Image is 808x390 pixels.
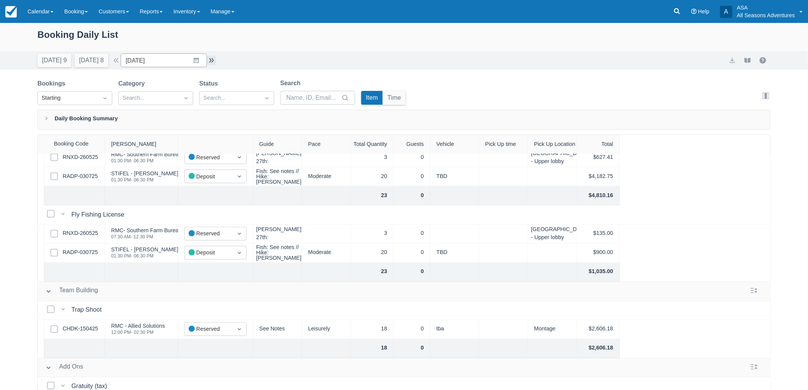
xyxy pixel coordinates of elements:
[430,320,479,339] div: tba
[577,244,620,263] div: $900.00
[394,263,430,282] div: 0
[394,135,430,154] div: Guests
[394,148,430,167] div: 0
[63,230,98,238] a: RNXD-260525
[528,225,577,244] div: [GEOGRAPHIC_DATA] - Upper lobby
[698,8,709,15] span: Help
[236,249,243,257] span: Dropdown icon
[5,6,17,18] img: checkfront-main-nav-mini-logo.png
[189,153,229,162] div: Reserved
[302,167,351,186] div: Moderate
[737,4,795,11] p: ASA
[199,79,221,88] label: Status
[351,186,394,206] div: 23
[394,320,430,339] div: 0
[111,178,178,182] div: 01:30 PM - 06:30 PM
[121,53,207,67] input: Date
[361,91,383,105] button: Item
[394,186,430,206] div: 0
[111,235,182,240] div: 07:30 AM - 12:30 PM
[430,244,479,263] div: TBD
[236,325,243,333] span: Dropdown icon
[577,186,620,206] div: $4,810.16
[383,91,406,105] button: Time
[189,249,229,257] div: Deposit
[37,110,771,130] div: Daily Booking Summary
[63,325,98,333] a: CHDK-150425
[63,249,98,257] a: RADP-030725
[189,230,229,238] div: Reserved
[351,263,394,282] div: 23
[351,225,394,244] div: 3
[528,148,577,167] div: [GEOGRAPHIC_DATA] - Upper lobby
[479,135,528,154] div: Pick Up time
[111,254,178,259] div: 01:30 PM - 06:30 PM
[253,135,302,154] div: Guide
[577,148,620,167] div: $627.41
[42,361,86,375] button: Add Ons
[577,135,620,154] div: Total
[111,228,182,233] div: RMC- Southern Farm Bureau
[577,339,620,358] div: $2,606.18
[286,91,340,105] input: Name, ID, Email...
[394,339,430,358] div: 0
[37,79,68,88] label: Bookings
[577,225,620,244] div: $135.00
[37,28,771,50] div: Booking Daily List
[111,324,165,329] div: RMC - Allied Solutions
[111,152,182,157] div: RMC- Southern Farm Bureau
[577,263,620,282] div: $1,035.00
[63,153,98,162] a: RNXD-260525
[253,148,302,167] div: 26th: [PERSON_NAME] 27th: [PERSON_NAME]
[253,225,302,244] div: 26th: [PERSON_NAME] 27th: [PERSON_NAME]
[351,167,394,186] div: 20
[430,167,479,186] div: TBD
[236,230,243,238] span: Dropdown icon
[351,320,394,339] div: 18
[691,9,696,14] i: Help
[720,6,732,18] div: A
[351,135,394,154] div: Total Quantity
[111,247,178,252] div: STIFEL - [PERSON_NAME]
[71,210,127,219] div: Fly Fishing License
[577,320,620,339] div: $2,606.18
[236,173,243,180] span: Dropdown icon
[280,79,304,88] label: Search
[528,320,577,339] div: Montage
[111,171,178,176] div: STIFEL - [PERSON_NAME]
[111,159,182,163] div: 01:30 PM - 06:30 PM
[189,325,229,334] div: Reserved
[351,339,394,358] div: 18
[737,11,795,19] p: All Seasons Adventures
[236,154,243,161] span: Dropdown icon
[63,172,98,181] a: RADP-030725
[256,245,303,261] div: Fish: See notes // Hike: [PERSON_NAME],
[42,94,94,102] div: Starting
[37,53,71,67] button: [DATE] 9
[253,320,302,339] div: See Notes
[42,285,101,298] button: Team Building
[182,94,190,102] span: Dropdown icon
[394,244,430,263] div: 0
[351,148,394,167] div: 3
[71,306,105,315] div: Trap Shoot
[189,172,229,181] div: Deposit
[528,135,577,154] div: Pick Up Location
[394,225,430,244] div: 0
[101,94,109,102] span: Dropdown icon
[302,244,351,263] div: Moderate
[394,167,430,186] div: 0
[118,79,148,88] label: Category
[263,94,271,102] span: Dropdown icon
[728,56,737,65] button: export
[351,244,394,263] div: 20
[111,330,165,335] div: 12:00 PM - 02:30 PM
[302,320,351,339] div: Leisurely
[74,53,108,67] button: [DATE] 8
[302,135,351,154] div: Pace
[105,135,178,154] div: [PERSON_NAME]
[38,135,105,154] div: Booking Code
[430,135,479,154] div: Vehicle
[256,168,303,185] div: Fish: See notes // Hike: [PERSON_NAME],
[577,167,620,186] div: $4,182.75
